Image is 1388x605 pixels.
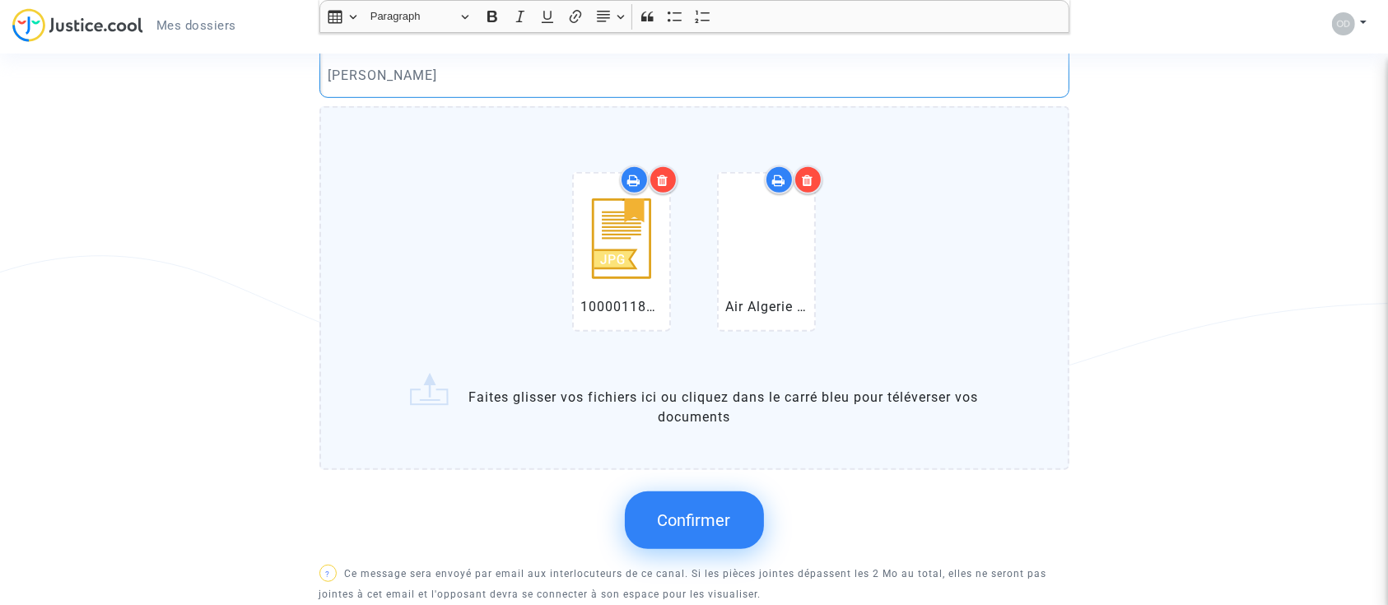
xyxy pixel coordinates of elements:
[363,4,477,30] button: Paragraph
[12,8,143,42] img: jc-logo.svg
[328,65,1060,86] p: [PERSON_NAME]
[625,491,764,549] button: Confirmer
[370,7,456,26] span: Paragraph
[658,510,731,530] span: Confirmer
[1332,12,1355,35] img: 5de3963e9a4efd5b5dab45ccb6ab7497
[325,570,330,579] span: ?
[319,564,1069,605] p: Ce message sera envoyé par email aux interlocuteurs de ce canal. Si les pièces jointes dépassent ...
[156,18,236,33] span: Mes dossiers
[143,13,249,38] a: Mes dossiers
